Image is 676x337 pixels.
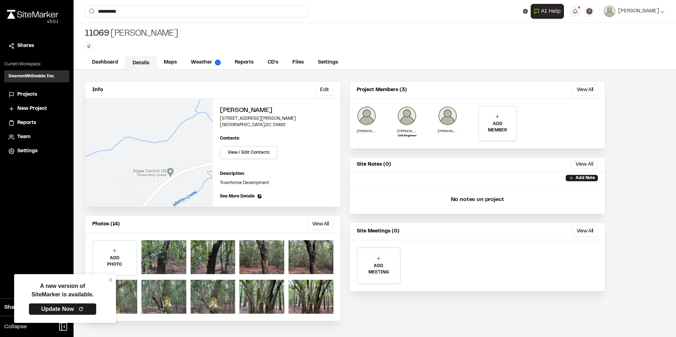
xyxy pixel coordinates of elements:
a: Projects [8,91,65,99]
button: Open AI Assistant [531,4,564,19]
img: Adam Mikulski [357,106,377,126]
button: View All [572,226,598,237]
p: Photos (14) [92,220,120,228]
h3: SeamonWhiteside Inc. [8,73,55,79]
span: 11069 [85,28,109,40]
a: Settings [8,147,65,155]
button: close [108,277,113,283]
span: [PERSON_NAME] [618,7,659,15]
p: No notes on project [355,188,599,211]
button: Edit [315,84,333,96]
span: Shares [17,42,34,50]
a: Details [125,57,157,70]
div: Oh geez...please don't... [7,19,58,25]
p: Info [92,86,103,94]
p: [PERSON_NAME] [357,129,377,134]
h2: [PERSON_NAME] [220,106,333,116]
button: Search [85,6,98,17]
button: View / Edit Contacts [220,146,277,159]
a: Weather [184,56,228,69]
a: Reports [228,56,261,69]
a: Shares [8,42,65,50]
p: [GEOGRAPHIC_DATA] , SC 29492 [220,122,333,128]
img: Weston McBee [438,106,458,126]
img: Hannah Wilken [397,106,417,126]
button: View All [572,84,598,96]
button: [PERSON_NAME] [604,6,665,17]
button: View All [571,160,598,169]
a: Team [8,133,65,141]
a: Reports [8,119,65,127]
img: rebrand.png [7,10,58,19]
a: CD's [261,56,285,69]
a: Settings [311,56,345,69]
div: [PERSON_NAME] [85,28,178,40]
span: Collapse [4,323,27,331]
button: Edit Tags [85,42,93,50]
p: Add Note [576,175,595,181]
span: Projects [17,91,37,99]
img: precipai.png [215,60,221,65]
span: Team [17,133,30,141]
img: User [604,6,615,17]
a: Dashboard [85,56,125,69]
p: ADD MEETING [357,263,400,276]
p: Project Members (3) [357,86,407,94]
p: [PERSON_NAME] [438,129,458,134]
span: Settings [17,147,37,155]
a: Files [285,56,311,69]
button: View All [308,219,333,230]
div: Open AI Assistant [531,4,567,19]
p: A new version of SiteMarker is available. [31,282,94,299]
p: [PERSON_NAME] [397,129,417,134]
p: [STREET_ADDRESS][PERSON_NAME] [220,116,333,122]
p: Site Notes (0) [357,161,391,168]
span: New Project [17,105,47,113]
span: Share Workspace [4,303,52,312]
a: Maps [157,56,184,69]
p: ADD MEMBER [479,121,516,134]
span: Reports [17,119,36,127]
p: Contacts: [220,135,240,142]
a: New Project [8,105,65,113]
p: ADD PHOTO [93,255,136,268]
p: Description: [220,171,333,177]
button: Clear text [523,9,528,14]
p: Current Workspace [4,61,69,67]
span: AI Help [541,7,561,16]
p: Townhome Development [220,180,333,186]
a: Update Now [29,303,97,315]
p: Civil Engineer [397,134,417,138]
p: Site Meetings (0) [357,227,400,235]
span: See More Details [220,193,255,200]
